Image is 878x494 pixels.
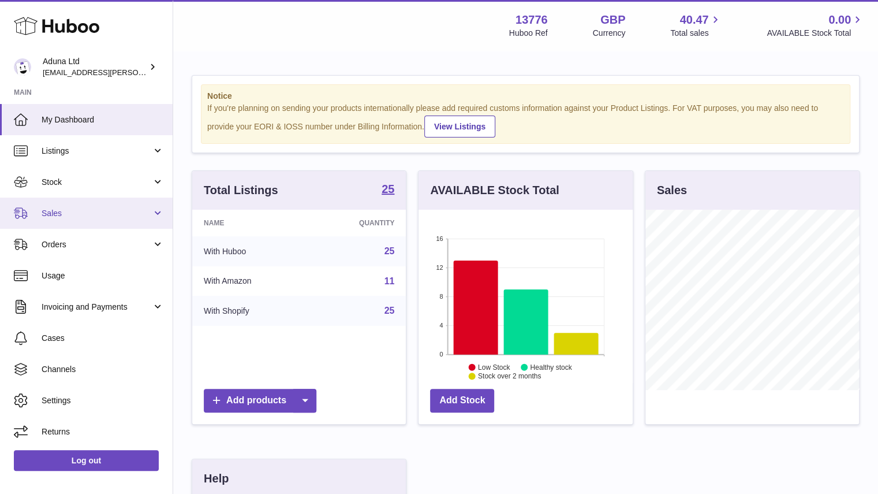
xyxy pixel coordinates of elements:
strong: GBP [600,12,625,28]
span: 0.00 [828,12,851,28]
span: Total sales [670,28,722,39]
span: Cases [42,333,164,344]
h3: AVAILABLE Stock Total [430,183,559,198]
a: Log out [14,450,159,471]
a: 11 [384,276,395,286]
strong: 25 [382,183,394,195]
span: AVAILABLE Stock Total [767,28,864,39]
div: If you're planning on sending your products internationally please add required customs informati... [207,103,844,138]
text: Healthy stock [530,363,573,371]
a: 0.00 AVAILABLE Stock Total [767,12,864,39]
span: Stock [42,177,152,188]
span: Usage [42,270,164,281]
a: 25 [384,246,395,256]
text: Low Stock [478,363,510,371]
a: 25 [382,183,394,197]
div: Huboo Ref [509,28,548,39]
text: 4 [440,322,443,329]
span: Settings [42,395,164,406]
span: My Dashboard [42,114,164,125]
h3: Sales [657,183,687,198]
th: Name [192,210,309,236]
img: deborahe.kamara@aduna.com [14,58,31,76]
text: 12 [436,264,443,271]
div: Currency [593,28,626,39]
span: Orders [42,239,152,250]
span: Channels [42,364,164,375]
h3: Help [204,471,229,486]
text: 8 [440,293,443,300]
a: 25 [384,306,395,315]
td: With Amazon [192,266,309,296]
div: Aduna Ltd [43,56,147,78]
span: Returns [42,426,164,437]
a: View Listings [424,116,495,138]
a: 40.47 Total sales [670,12,722,39]
td: With Huboo [192,236,309,266]
td: With Shopify [192,296,309,326]
a: Add products [204,389,316,413]
strong: Notice [207,91,844,102]
text: Stock over 2 months [478,372,541,380]
text: 0 [440,351,443,358]
span: [EMAIL_ADDRESS][PERSON_NAME][PERSON_NAME][DOMAIN_NAME] [43,68,293,77]
h3: Total Listings [204,183,278,198]
span: Invoicing and Payments [42,302,152,313]
th: Quantity [309,210,406,236]
span: Listings [42,146,152,157]
span: Sales [42,208,152,219]
a: Add Stock [430,389,494,413]
strong: 13776 [515,12,548,28]
span: 40.47 [679,12,708,28]
text: 16 [436,235,443,242]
